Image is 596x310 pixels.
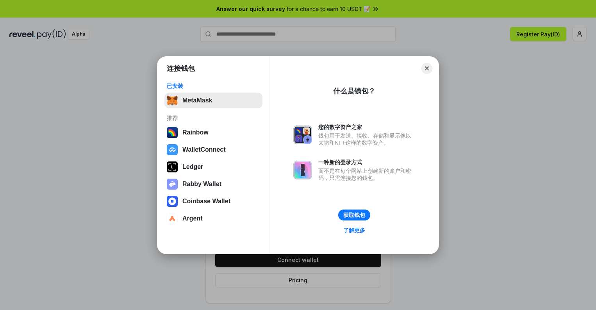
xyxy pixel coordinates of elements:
div: WalletConnect [182,146,226,153]
div: 什么是钱包？ [333,86,375,96]
button: 获取钱包 [338,210,370,220]
img: svg+xml,%3Csvg%20xmlns%3D%22http%3A%2F%2Fwww.w3.org%2F2000%2Fsvg%22%20fill%3D%22none%22%20viewBox... [293,125,312,144]
div: Argent [182,215,203,222]
button: WalletConnect [164,142,262,158]
img: svg+xml,%3Csvg%20width%3D%2228%22%20height%3D%2228%22%20viewBox%3D%220%200%2028%2028%22%20fill%3D... [167,144,178,155]
div: Ledger [182,163,203,170]
div: 您的数字资产之家 [318,124,415,131]
div: 一种新的登录方式 [318,159,415,166]
div: Coinbase Wallet [182,198,230,205]
button: Ledger [164,159,262,175]
div: 已安装 [167,82,260,90]
button: Rainbow [164,125,262,140]
div: 获取钱包 [343,211,365,219]
img: svg+xml,%3Csvg%20xmlns%3D%22http%3A%2F%2Fwww.w3.org%2F2000%2Fsvg%22%20fill%3D%22none%22%20viewBox... [167,179,178,190]
div: MetaMask [182,97,212,104]
div: Rabby Wallet [182,181,221,188]
img: svg+xml,%3Csvg%20xmlns%3D%22http%3A%2F%2Fwww.w3.org%2F2000%2Fsvg%22%20width%3D%2228%22%20height%3... [167,161,178,172]
button: Close [421,63,432,74]
img: svg+xml,%3Csvg%20fill%3D%22none%22%20height%3D%2233%22%20viewBox%3D%220%200%2035%2033%22%20width%... [167,95,178,106]
button: Coinbase Wallet [164,194,262,209]
img: svg+xml,%3Csvg%20width%3D%2228%22%20height%3D%2228%22%20viewBox%3D%220%200%2028%2028%22%20fill%3D... [167,196,178,207]
button: MetaMask [164,93,262,108]
div: 了解更多 [343,227,365,234]
img: svg+xml,%3Csvg%20xmlns%3D%22http%3A%2F%2Fwww.w3.org%2F2000%2Fsvg%22%20fill%3D%22none%22%20viewBox... [293,161,312,179]
h1: 连接钱包 [167,64,195,73]
button: Rabby Wallet [164,176,262,192]
div: 而不是在每个网站上创建新的账户和密码，只需连接您的钱包。 [318,167,415,181]
div: Rainbow [182,129,209,136]
img: svg+xml,%3Csvg%20width%3D%22120%22%20height%3D%22120%22%20viewBox%3D%220%200%20120%20120%22%20fil... [167,127,178,138]
img: svg+xml,%3Csvg%20width%3D%2228%22%20height%3D%2228%22%20viewBox%3D%220%200%2028%2028%22%20fill%3D... [167,213,178,224]
a: 了解更多 [339,225,370,235]
div: 推荐 [167,115,260,122]
button: Argent [164,211,262,226]
div: 钱包用于发送、接收、存储和显示像以太坊和NFT这样的数字资产。 [318,132,415,146]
